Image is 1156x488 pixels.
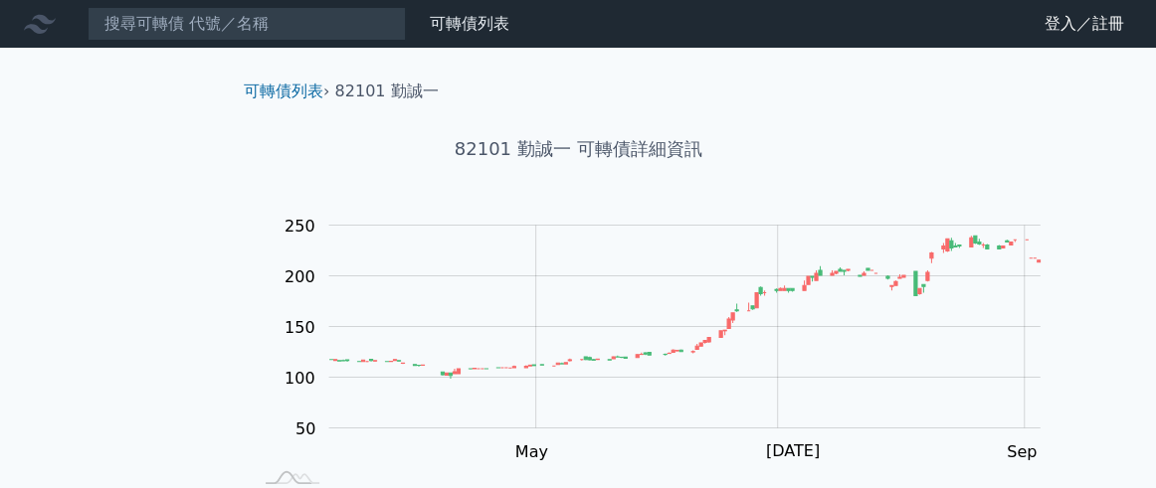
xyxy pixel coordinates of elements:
[88,7,406,41] input: 搜尋可轉債 代號／名稱
[285,267,315,286] tspan: 200
[1007,442,1037,461] tspan: Sep
[1029,8,1140,40] a: 登入／註冊
[295,419,315,438] tspan: 50
[244,81,323,100] a: 可轉債列表
[515,442,548,461] tspan: May
[430,14,509,33] a: 可轉債列表
[285,318,315,337] tspan: 150
[335,80,439,103] li: 82101 勤誠一
[244,80,329,103] li: ›
[285,217,315,236] tspan: 250
[285,369,315,388] tspan: 100
[766,441,820,460] tspan: [DATE]
[228,135,928,163] h1: 82101 勤誠一 可轉債詳細資訊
